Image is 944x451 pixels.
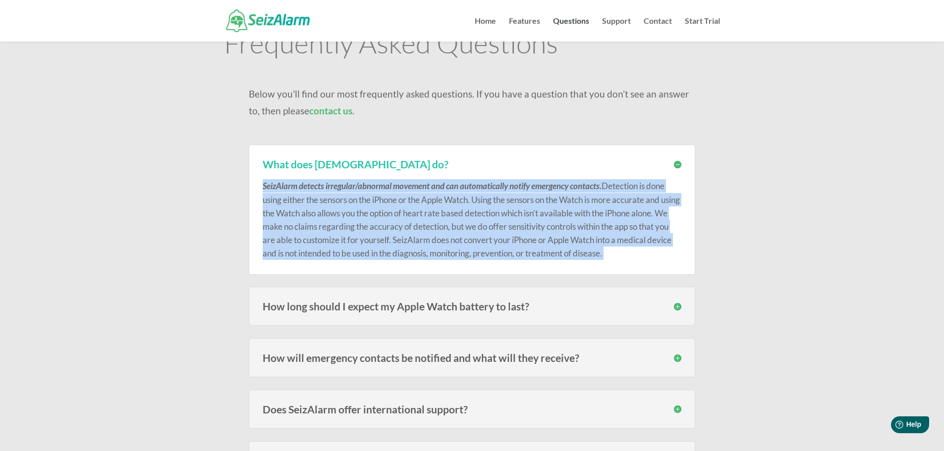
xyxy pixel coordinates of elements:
iframe: Help widget launcher [856,412,933,440]
a: contact us [309,105,352,116]
a: Questions [553,17,589,42]
h3: Does SeizAlarm offer international support? [263,404,681,414]
p: Detection is done using either the sensors on the iPhone or the Apple Watch. Using the sensors on... [263,179,681,260]
h1: Frequently Asked Questions [224,29,720,61]
p: Below you’ll find our most frequently asked questions. If you have a question that you don’t see ... [249,86,695,119]
h3: How will emergency contacts be notified and what will they receive? [263,352,681,363]
a: Home [475,17,496,42]
h3: How long should I expect my Apple Watch battery to last? [263,301,681,311]
a: Support [602,17,631,42]
em: SeizAlarm detects irregular/abnormal movement and can automatically notify emergency contacts. [263,181,602,191]
a: Contact [644,17,672,42]
a: Start Trial [685,17,720,42]
a: Features [509,17,540,42]
img: SeizAlarm [226,9,310,32]
h3: What does [DEMOGRAPHIC_DATA] do? [263,159,681,169]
